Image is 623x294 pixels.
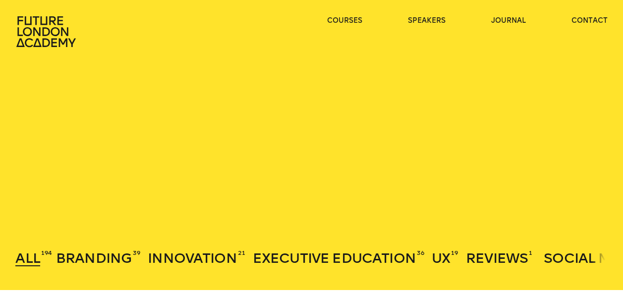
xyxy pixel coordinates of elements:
[417,249,424,257] sup: 36
[148,250,237,266] span: Innovation
[253,250,416,266] span: Executive Education
[451,249,458,257] sup: 19
[408,16,446,26] a: speakers
[571,16,608,26] a: contact
[41,249,52,257] sup: 194
[15,250,40,266] span: All
[56,250,132,266] span: Branding
[133,249,140,257] sup: 39
[327,16,362,26] a: courses
[432,250,450,266] span: UX
[529,249,532,257] sup: 1
[238,249,245,257] sup: 21
[466,250,528,266] span: Reviews
[491,16,526,26] a: journal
